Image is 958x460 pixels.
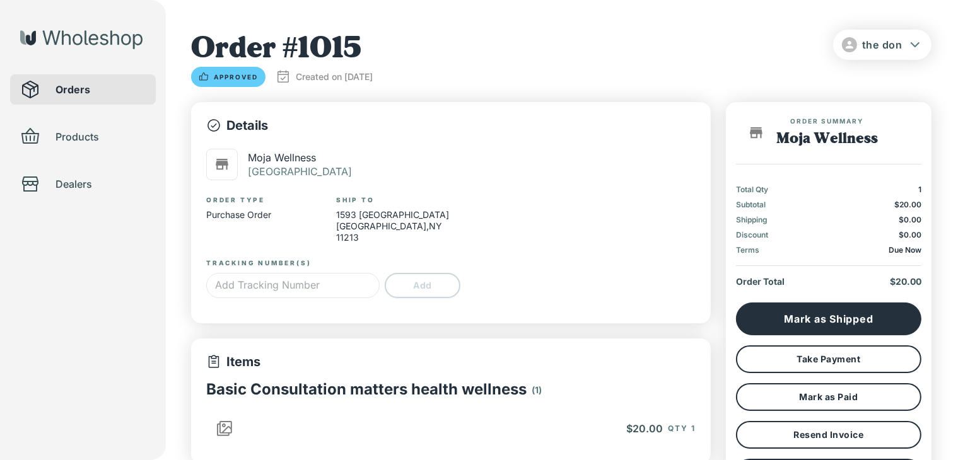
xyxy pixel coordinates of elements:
[206,209,271,221] p: Purchase Order
[248,151,352,164] p: Moja Wellness
[206,73,266,81] span: Approved
[532,382,542,398] p: ( 1 )
[206,258,311,267] label: Tracking Number(s)
[336,221,451,243] p: [GEOGRAPHIC_DATA] , NY 11213
[776,130,878,149] h1: Moja Wellness
[736,345,921,373] button: Take Payment
[736,215,768,225] p: Shipping
[55,176,146,192] span: Dealers
[862,38,903,51] span: the don
[894,200,921,209] span: $20.00
[736,383,921,411] button: Mark as Paid
[889,245,921,255] p: Due Now
[736,245,759,255] p: Terms
[336,195,375,204] label: Ship To
[736,302,921,335] button: Mark as Shipped
[206,380,527,398] p: Basic Consultation matters health wellness
[668,423,696,433] span: Qty 1
[248,164,352,178] p: [GEOGRAPHIC_DATA]
[833,30,932,60] button: the don
[736,230,768,240] p: Discount
[736,200,766,210] p: Subtotal
[899,230,921,239] span: $0.00
[626,422,663,435] span: $20.00
[10,169,156,199] div: Dealers
[736,421,921,449] button: Resend Invoice
[899,215,921,224] span: $0.00
[336,209,451,221] p: 1593 [GEOGRAPHIC_DATA]
[736,185,768,195] p: Total Qty
[10,122,156,152] div: Products
[55,129,146,144] span: Products
[206,117,696,134] p: Details
[20,30,143,49] img: Wholeshop logo
[206,354,260,370] p: Items
[296,71,373,83] p: Created on [DATE]
[191,30,373,67] h1: Order # 1015
[206,273,380,298] input: Add Tracking Number
[890,276,921,287] span: $20.00
[206,195,265,204] label: Order Type
[10,74,156,105] div: Orders
[776,117,878,130] span: Order Summary
[55,82,146,97] span: Orders
[736,276,785,287] p: Order Total
[918,185,921,195] p: 1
